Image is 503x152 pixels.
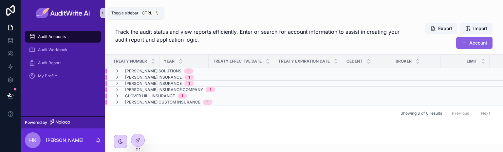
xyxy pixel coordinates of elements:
[460,23,493,34] button: Import
[25,120,47,125] span: Powered by
[46,137,84,143] p: [PERSON_NAME]
[38,34,66,39] span: Audit Accounts
[21,26,105,90] div: scrollable content
[456,37,493,49] button: Account
[125,87,203,92] span: [PERSON_NAME] Insurance Company
[154,10,159,16] span: \
[25,70,101,82] a: My Profile
[125,93,175,99] span: Clover Hill Insurance
[125,100,200,105] span: [PERSON_NAME] Custom Insurance
[210,87,211,92] div: 1
[396,59,412,64] span: Broker
[213,59,262,64] span: Treaty Effective Date
[125,68,181,74] span: [PERSON_NAME] Solutions
[207,100,209,105] div: 1
[467,59,477,64] span: Limit
[425,23,457,34] button: Export
[111,10,139,16] span: Toggle sidebar
[115,28,404,44] span: Track the audit status and view reports efficiently. Enter or search for account information to a...
[346,59,363,64] span: Cedent
[38,73,57,79] span: My Profile
[141,10,153,16] span: Ctrl
[25,44,101,56] a: Audit Workbook
[188,75,190,80] div: 1
[21,116,105,128] a: Powered by
[181,93,183,99] div: 1
[36,8,90,18] img: App logo
[25,31,101,43] a: Audit Accounts
[29,136,37,144] span: HK
[188,81,190,86] div: 1
[278,59,330,64] span: Treaty Expiration Date
[38,47,67,52] span: Audit Workbook
[125,81,182,86] span: [PERSON_NAME] Insurance
[38,60,61,66] span: Audit Report
[473,25,487,32] span: Import
[188,68,190,74] div: 1
[401,111,442,116] span: Showing 6 of 6 results
[164,59,175,64] span: Year
[25,57,101,69] a: Audit Report
[125,75,182,80] span: [PERSON_NAME] Insurance
[113,59,147,64] span: Treaty Number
